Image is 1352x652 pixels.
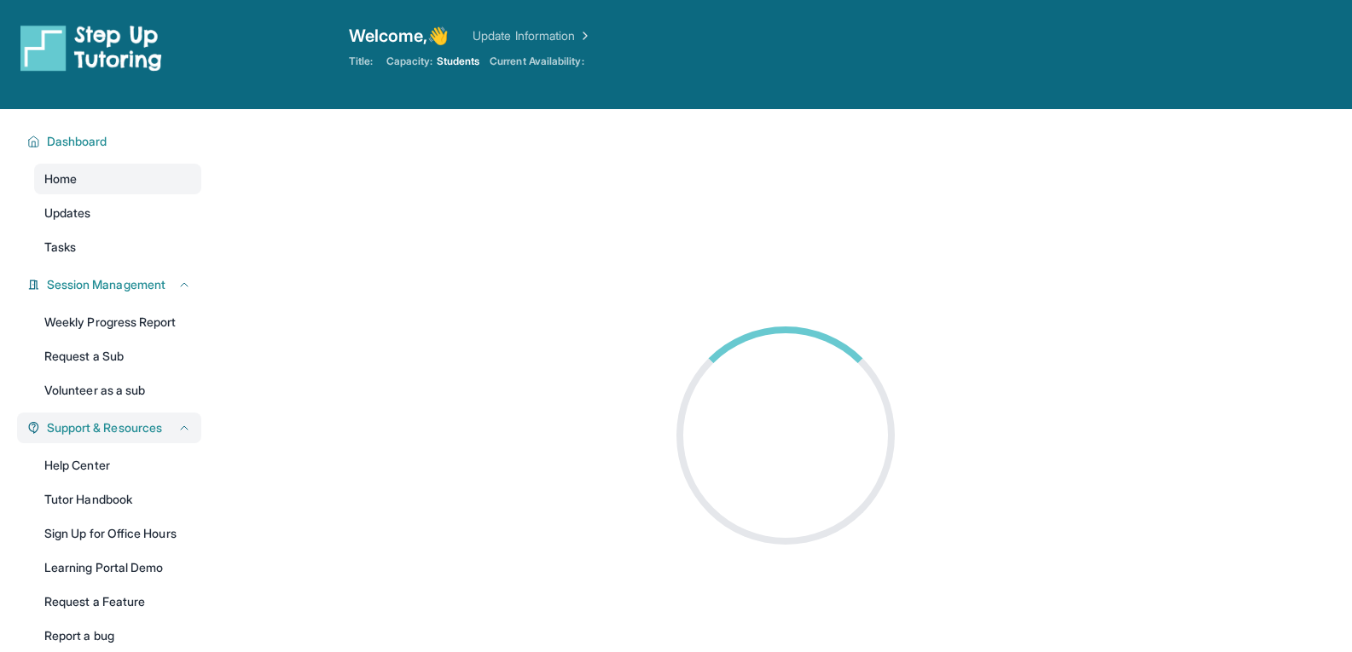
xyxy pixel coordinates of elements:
span: Tasks [44,239,76,256]
button: Support & Resources [40,419,191,436]
span: Capacity: [386,55,433,68]
button: Session Management [40,276,191,293]
a: Sign Up for Office Hours [34,518,201,549]
span: Home [44,170,77,188]
a: Volunteer as a sub [34,375,201,406]
a: Home [34,164,201,194]
span: Title: [349,55,373,68]
img: logo [20,24,162,72]
span: Support & Resources [47,419,162,436]
a: Request a Sub [34,341,201,372]
span: Current Availability: [490,55,583,68]
a: Tasks [34,232,201,263]
a: Update Information [473,27,592,44]
a: Tutor Handbook [34,484,201,515]
span: Dashboard [47,133,107,150]
a: Learning Portal Demo [34,552,201,583]
a: Request a Feature [34,586,201,617]
span: Updates [44,205,91,222]
a: Report a bug [34,620,201,651]
img: Chevron Right [575,27,592,44]
button: Dashboard [40,133,191,150]
span: Welcome, 👋 [349,24,450,48]
span: Students [437,55,480,68]
a: Updates [34,198,201,228]
a: Weekly Progress Report [34,307,201,338]
span: Session Management [47,276,165,293]
a: Help Center [34,450,201,481]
